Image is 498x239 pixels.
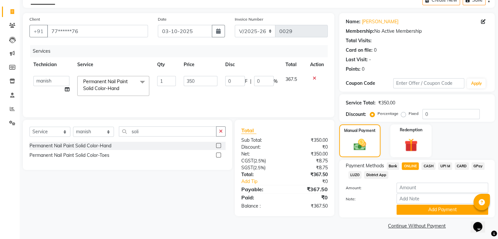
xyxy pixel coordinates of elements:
div: Balance : [236,203,285,210]
div: ₹0 [292,178,332,185]
label: Date [158,16,167,22]
div: ₹367.50 [285,185,333,193]
label: Note: [341,196,392,202]
label: Percentage [378,111,398,117]
div: ( ) [236,157,285,164]
img: _cash.svg [350,138,370,152]
div: ( ) [236,164,285,171]
th: Technician [29,57,73,72]
div: Discount: [346,111,366,118]
div: 0 [374,47,377,54]
div: Last Visit: [346,56,368,63]
input: Search or Scan [119,126,216,137]
div: ₹8.75 [285,164,333,171]
span: F [245,78,248,85]
span: CARD [455,162,469,170]
div: Payable: [236,185,285,193]
div: ₹8.75 [285,157,333,164]
div: Services [30,45,333,57]
span: Bank [387,162,399,170]
div: Points: [346,66,360,73]
div: Service Total: [346,100,376,106]
a: x [119,85,122,91]
label: Invoice Number [235,16,263,22]
div: Name: [346,18,360,25]
label: Amount: [341,185,392,191]
div: ₹350.00 [285,137,333,144]
div: Permanent Nail Paint Solid Color-Toes [29,152,109,159]
span: % [274,78,278,85]
label: Manual Payment [344,128,376,134]
div: Paid: [236,193,285,201]
div: ₹350.00 [285,151,333,157]
div: Permanent Nail Paint Solid Color-Hand [29,142,111,149]
span: GPay [471,162,485,170]
th: Total [282,57,306,72]
iframe: chat widget [470,213,491,232]
span: 367.5 [286,76,297,82]
th: Qty [153,57,180,72]
input: Amount [397,183,488,193]
th: Price [180,57,221,72]
span: Total [241,127,256,134]
img: _gift.svg [400,137,422,153]
div: Total Visits: [346,37,372,44]
label: Client [29,16,40,22]
div: Net: [236,151,285,157]
div: Card on file: [346,47,373,54]
div: Coupon Code [346,80,393,87]
span: ONLINE [402,162,419,170]
span: CASH [421,162,435,170]
span: District App [364,171,388,179]
div: Total: [236,171,285,178]
input: Enter Offer / Coupon Code [393,78,465,88]
span: UPI M [438,162,452,170]
span: SGST [241,165,253,171]
a: [PERSON_NAME] [362,18,398,25]
th: Disc [221,57,282,72]
th: Service [73,57,153,72]
span: | [250,78,251,85]
div: ₹350.00 [378,100,395,106]
button: Add Payment [397,205,488,215]
label: Redemption [400,127,422,133]
div: ₹367.50 [285,203,333,210]
div: 0 [362,66,364,73]
div: Sub Total: [236,137,285,144]
a: Add Tip [236,178,292,185]
input: Search by Name/Mobile/Email/Code [47,25,148,37]
div: Discount: [236,144,285,151]
span: 2.5% [255,158,265,163]
span: 2.5% [254,165,264,170]
div: No Active Membership [346,28,488,35]
a: Continue Without Payment [341,223,493,230]
div: Membership: [346,28,374,35]
span: LUZO [348,171,362,179]
span: Permanent Nail Paint Solid Color-Hand [83,79,128,91]
div: ₹0 [285,144,333,151]
span: Payment Methods [346,162,384,169]
label: Fixed [409,111,418,117]
span: CGST [241,158,253,164]
div: - [369,56,371,63]
button: Apply [467,79,486,88]
input: Add Note [397,193,488,204]
button: +91 [29,25,48,37]
th: Action [306,57,328,72]
div: ₹0 [285,193,333,201]
div: ₹367.50 [285,171,333,178]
